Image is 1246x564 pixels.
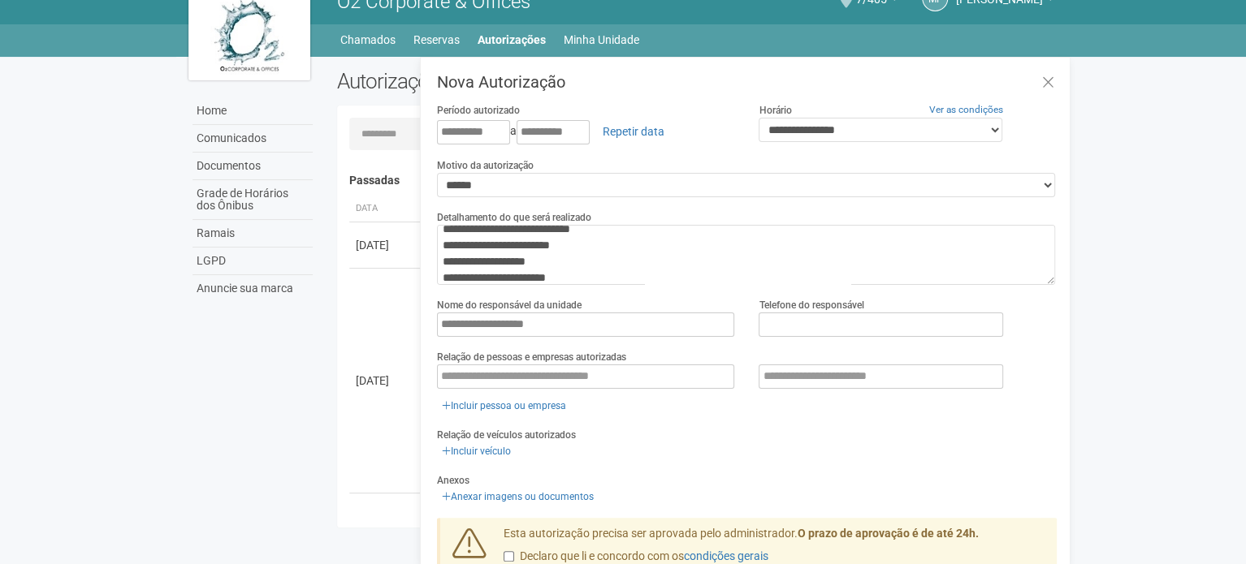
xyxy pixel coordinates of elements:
h3: Nova Autorização [437,74,1057,90]
div: [DATE] [356,237,416,253]
label: Horário [759,103,791,118]
label: Anexos [437,473,469,488]
th: Data [349,196,422,222]
a: Reservas [413,28,460,51]
a: Comunicados [193,125,313,153]
a: Anuncie sua marca [193,275,313,302]
a: Minha Unidade [564,28,639,51]
a: Chamados [340,28,396,51]
a: Home [193,97,313,125]
a: Incluir pessoa ou empresa [437,397,571,415]
label: Motivo da autorização [437,158,534,173]
label: Nome do responsável da unidade [437,298,582,312]
h2: Autorizações [337,69,685,93]
a: Documentos [193,153,313,180]
a: Grade de Horários dos Ônibus [193,180,313,220]
a: Ramais [193,220,313,248]
label: Relação de veículos autorizados [437,428,576,442]
input: Declaro que li e concordo com oscondições gerais [504,551,514,562]
label: Detalhamento do que será realizado [437,210,591,225]
a: Incluir veículo [437,442,516,460]
strong: O prazo de aprovação é de até 24h. [798,527,979,540]
a: LGPD [193,248,313,275]
div: a [437,118,735,145]
div: [DATE] [356,372,416,389]
a: condições gerais [684,549,768,562]
a: Ver as condições [929,104,1003,115]
a: Repetir data [592,118,675,145]
label: Relação de pessoas e empresas autorizadas [437,350,626,364]
label: Período autorizado [437,103,520,118]
label: Telefone do responsável [759,298,863,312]
a: Anexar imagens ou documentos [437,488,599,506]
h4: Passadas [349,174,1045,187]
a: Autorizações [478,28,546,51]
